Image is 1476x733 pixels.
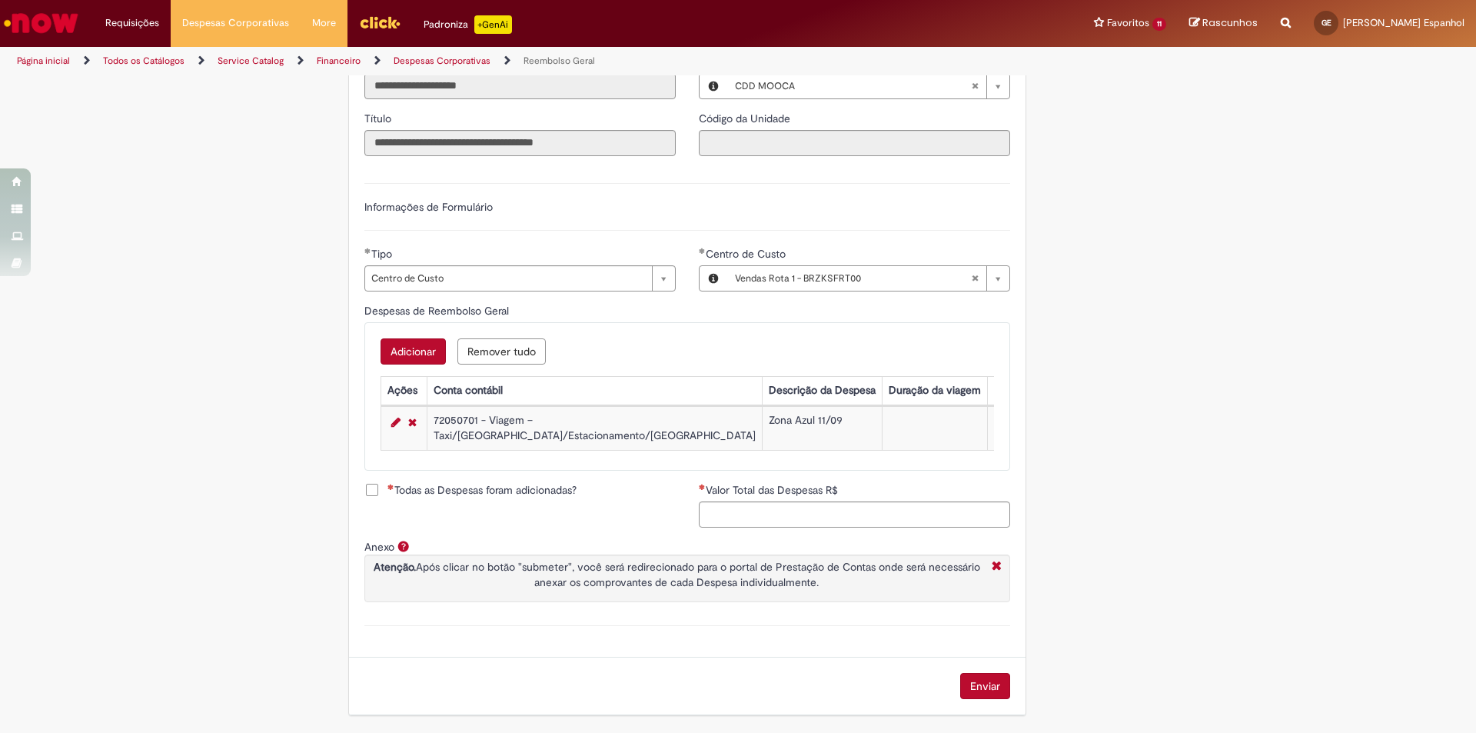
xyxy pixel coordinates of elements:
span: [PERSON_NAME] Espanhol [1343,16,1464,29]
input: Email [364,73,676,99]
th: Duração da viagem [882,376,987,405]
button: Add a row for Despesas de Reembolso Geral [381,338,446,365]
p: Após clicar no botão "submeter", você será redirecionado para o portal de Prestação de Contas ond... [369,559,984,590]
i: Fechar More information Por anexo [988,559,1006,575]
label: Informações de Formulário [364,200,493,214]
span: Requisições [105,15,159,31]
span: Despesas Corporativas [182,15,289,31]
a: Remover linha 1 [404,413,421,431]
abbr: Limpar campo Centro de Custo [963,266,986,291]
span: CDD MOOCA [735,74,971,98]
span: Somente leitura - Código da Unidade [699,112,793,125]
span: Todas as Despesas foram adicionadas? [387,482,577,498]
span: 11 [1152,18,1166,31]
span: More [312,15,336,31]
button: Enviar [960,673,1010,699]
th: Quilometragem [987,376,1074,405]
img: ServiceNow [2,8,81,38]
input: Código da Unidade [699,130,1010,156]
td: Zona Azul 11/09 [762,406,882,450]
span: Somente leitura - Título [364,112,394,125]
abbr: Limpar campo Local [963,74,986,98]
th: Ações [381,376,427,405]
span: Tipo [371,247,395,261]
div: Padroniza [424,15,512,34]
label: Somente leitura - Título [364,111,394,126]
span: GE [1321,18,1331,28]
span: Centro de Custo [706,247,789,261]
img: click_logo_yellow_360x200.png [359,11,401,34]
ul: Trilhas de página [12,47,972,75]
a: Financeiro [317,55,361,67]
label: Anexo [364,540,394,554]
td: 72050701 - Viagem – Taxi/[GEOGRAPHIC_DATA]/Estacionamento/[GEOGRAPHIC_DATA] [427,406,762,450]
span: Necessários [699,484,706,490]
span: Obrigatório Preenchido [699,248,706,254]
p: +GenAi [474,15,512,34]
a: Service Catalog [218,55,284,67]
span: Favoritos [1107,15,1149,31]
a: Editar Linha 1 [387,413,404,431]
span: Rascunhos [1202,15,1258,30]
button: Local, Visualizar este registro CDD MOOCA [700,74,727,98]
span: Centro de Custo [371,266,644,291]
span: Vendas Rota 1 - BRZKSFRT00 [735,266,971,291]
input: Valor Total das Despesas R$ [699,501,1010,528]
label: Somente leitura - Código da Unidade [699,111,793,126]
a: Todos os Catálogos [103,55,184,67]
strong: Atenção. [374,560,416,574]
a: CDD MOOCALimpar campo Local [727,74,1009,98]
a: Reembolso Geral [524,55,595,67]
input: Título [364,130,676,156]
a: Página inicial [17,55,70,67]
span: Despesas de Reembolso Geral [364,304,512,318]
button: Remove all rows for Despesas de Reembolso Geral [457,338,546,365]
span: Necessários [387,484,394,490]
th: Conta contábil [427,376,762,405]
a: Rascunhos [1189,16,1258,31]
a: Vendas Rota 1 - BRZKSFRT00Limpar campo Centro de Custo [727,266,1009,291]
span: Ajuda para Anexo [394,540,413,552]
button: Centro de Custo, Visualizar este registro Vendas Rota 1 - BRZKSFRT00 [700,266,727,291]
a: Despesas Corporativas [394,55,490,67]
span: Obrigatório Preenchido [364,248,371,254]
span: Valor Total das Despesas R$ [706,483,841,497]
th: Descrição da Despesa [762,376,882,405]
